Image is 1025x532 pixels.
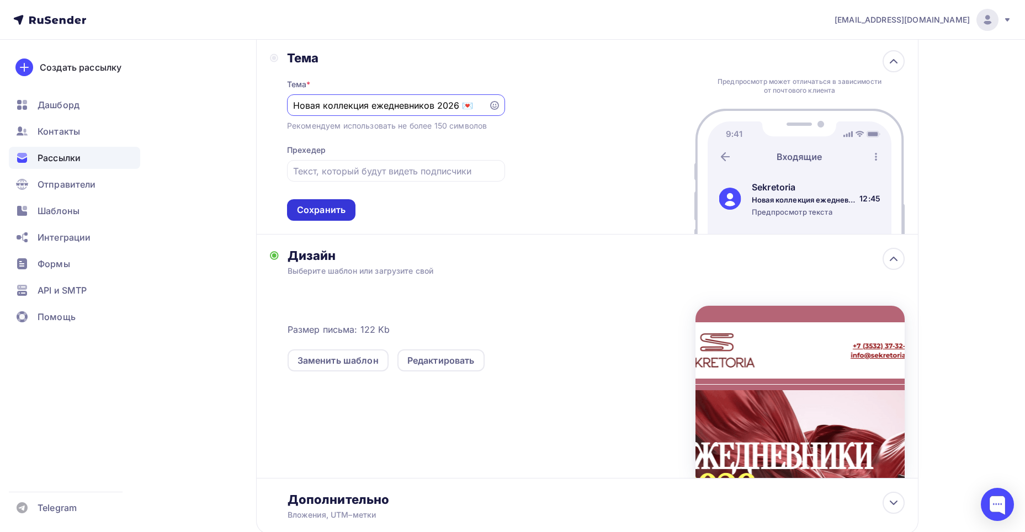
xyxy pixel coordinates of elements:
div: Создать рассылку [40,61,121,74]
span: Размер письма: 122 Kb [288,323,390,336]
span: Шаблоны [38,204,79,217]
div: Редактировать [407,354,475,367]
input: Текст, который будут видеть подписчики [293,164,498,178]
a: Дашборд [9,94,140,116]
a: Рассылки [9,147,140,169]
span: Отправители [38,178,96,191]
span: Контакты [38,125,80,138]
a: Контакты [9,120,140,142]
span: Формы [38,257,70,270]
div: 12:45 [859,193,880,204]
a: Отправители [9,173,140,195]
div: Дизайн [288,248,905,263]
span: Помощь [38,310,76,323]
div: Дополнительно [288,492,905,507]
div: Предпросмотр текста [752,207,856,217]
div: Сохранить [297,204,346,216]
div: Тема [287,50,505,66]
div: Рекомендуем использовать не более 150 символов [287,120,487,131]
div: Новая коллекция ежедневников 2026 💌 [752,195,856,205]
a: [EMAIL_ADDRESS][DOMAIN_NAME] [835,9,1012,31]
div: Вложения, UTM–метки [288,509,843,520]
div: Sekretoria [752,180,856,194]
span: Дашборд [38,98,79,111]
a: Шаблоны [9,200,140,222]
span: API и SMTP [38,284,87,297]
div: Выберите шаблон или загрузите свой [288,265,843,276]
div: Тема [287,79,311,90]
span: Telegram [38,501,77,514]
div: Заменить шаблон [298,354,379,367]
span: Интеграции [38,231,91,244]
div: Предпросмотр может отличаться в зависимости от почтового клиента [715,77,885,95]
a: Формы [9,253,140,275]
input: Укажите тему письма [293,99,482,112]
span: [EMAIL_ADDRESS][DOMAIN_NAME] [835,14,970,25]
span: Рассылки [38,151,81,164]
div: Прехедер [287,145,326,156]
